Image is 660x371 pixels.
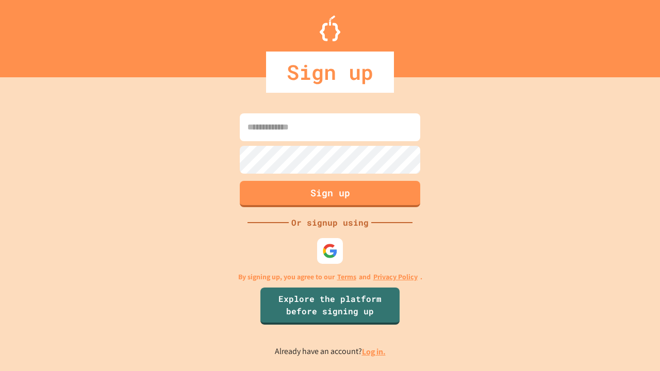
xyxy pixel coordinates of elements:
[322,243,338,259] img: google-icon.svg
[373,272,418,282] a: Privacy Policy
[240,181,420,207] button: Sign up
[289,216,371,229] div: Or signup using
[362,346,386,357] a: Log in.
[260,288,400,325] a: Explore the platform before signing up
[238,272,422,282] p: By signing up, you agree to our and .
[275,345,386,358] p: Already have an account?
[266,52,394,93] div: Sign up
[320,15,340,41] img: Logo.svg
[337,272,356,282] a: Terms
